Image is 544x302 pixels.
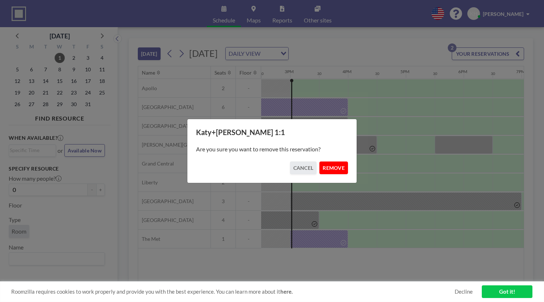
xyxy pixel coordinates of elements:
button: CANCEL [290,162,317,174]
a: here. [280,288,293,295]
a: Got it! [482,285,532,298]
button: REMOVE [319,162,348,174]
h3: Katy+[PERSON_NAME] 1:1 [196,128,348,137]
a: Decline [455,288,473,295]
span: Roomzilla requires cookies to work properly and provide you with the best experience. You can lea... [11,288,455,295]
p: Are you sure you want to remove this reservation? [196,146,348,153]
